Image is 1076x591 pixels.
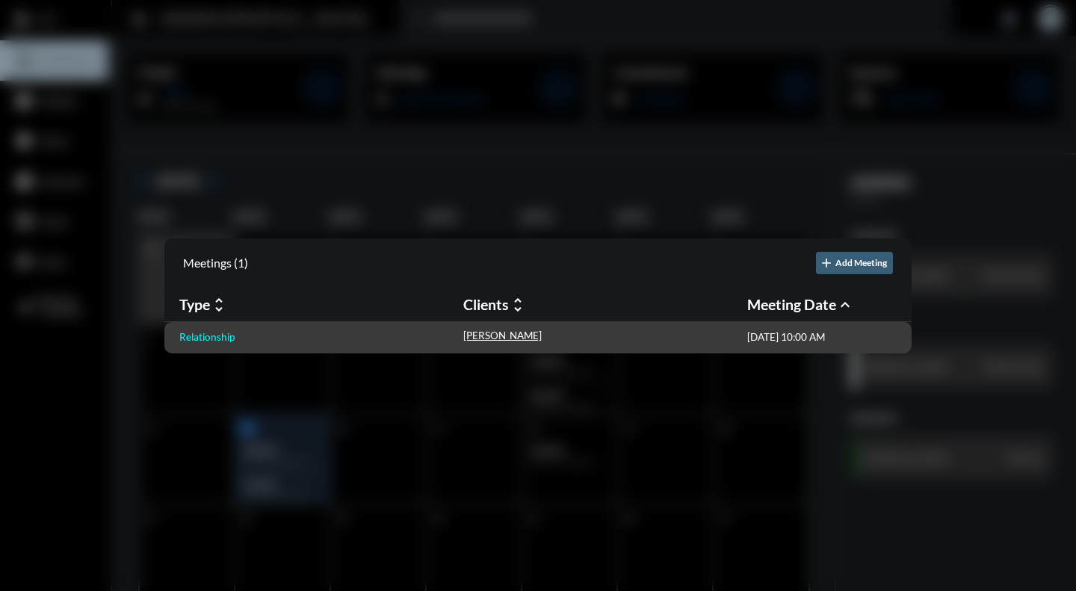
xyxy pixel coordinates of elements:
[183,256,248,270] h2: Meetings (1)
[816,252,893,274] button: Add Meeting
[179,331,235,343] p: Relationship
[463,296,509,313] h2: Clients
[509,296,527,314] mat-icon: unfold_more
[210,296,228,314] mat-icon: unfold_more
[747,296,836,313] h2: Meeting Date
[747,331,825,343] p: [DATE] 10:00 AM
[836,296,854,314] mat-icon: expand_less
[179,296,210,313] h2: Type
[463,329,542,341] p: [PERSON_NAME]
[819,256,834,270] mat-icon: add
